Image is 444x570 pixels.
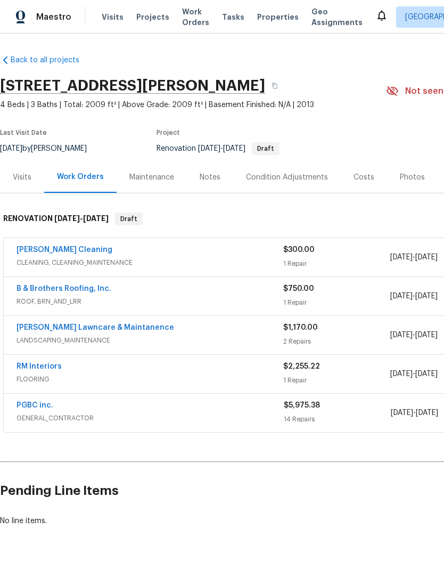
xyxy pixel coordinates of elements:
[17,363,62,370] a: RM Interiors
[198,145,245,152] span: -
[17,257,283,268] span: CLEANING, CLEANING_MAINTENANCE
[283,375,390,386] div: 1 Repair
[17,374,283,385] span: FLOORING
[284,414,391,425] div: 14 Repairs
[157,129,180,136] span: Project
[265,76,284,95] button: Copy Address
[83,215,109,222] span: [DATE]
[253,145,278,152] span: Draft
[283,336,390,347] div: 2 Repairs
[283,246,315,254] span: $300.00
[246,172,328,183] div: Condition Adjustments
[353,172,374,183] div: Costs
[390,369,438,379] span: -
[283,324,318,331] span: $1,170.00
[311,6,363,28] span: Geo Assignments
[390,292,413,300] span: [DATE]
[17,285,111,292] a: B & Brothers Roofing, Inc.
[415,370,438,378] span: [DATE]
[222,13,244,21] span: Tasks
[129,172,174,183] div: Maintenance
[283,363,320,370] span: $2,255.22
[415,331,438,339] span: [DATE]
[390,370,413,378] span: [DATE]
[54,215,80,222] span: [DATE]
[182,6,209,28] span: Work Orders
[136,12,169,22] span: Projects
[13,172,31,183] div: Visits
[283,258,390,269] div: 1 Repair
[416,409,438,417] span: [DATE]
[198,145,220,152] span: [DATE]
[257,12,299,22] span: Properties
[223,145,245,152] span: [DATE]
[157,145,279,152] span: Renovation
[102,12,124,22] span: Visits
[17,335,283,346] span: LANDSCAPING_MAINTENANCE
[54,215,109,222] span: -
[391,409,413,417] span: [DATE]
[390,252,438,263] span: -
[17,413,284,424] span: GENERAL_CONTRACTOR
[390,254,413,261] span: [DATE]
[200,172,220,183] div: Notes
[415,254,438,261] span: [DATE]
[283,285,314,292] span: $750.00
[283,297,390,308] div: 1 Repair
[415,292,438,300] span: [DATE]
[400,172,425,183] div: Photos
[116,214,142,224] span: Draft
[391,408,438,418] span: -
[390,330,438,340] span: -
[3,213,109,225] h6: RENOVATION
[17,324,174,331] a: [PERSON_NAME] Lawncare & Maintanence
[36,12,71,22] span: Maestro
[390,331,413,339] span: [DATE]
[57,172,104,182] div: Work Orders
[17,296,283,307] span: ROOF, BRN_AND_LRR
[390,291,438,302] span: -
[17,246,112,254] a: [PERSON_NAME] Cleaning
[17,402,53,409] a: PGBC inc.
[284,402,320,409] span: $5,975.38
